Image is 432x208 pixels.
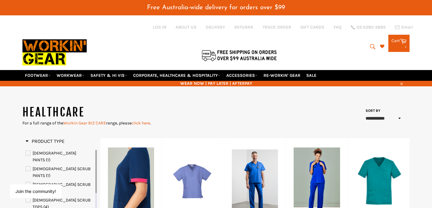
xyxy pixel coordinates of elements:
span: Free Australia-wide delivery for orders over $99 [147,4,285,11]
label: Sort by [364,108,381,113]
img: Workin Gear leaders in Workwear, Safety Boots, PPE, Uniforms. Australia's No.1 in Workwear [22,35,87,70]
a: ACCESSORIES [224,70,260,81]
a: FOOTWEAR [22,70,53,81]
a: WORKWEAR [54,70,87,81]
a: ABOUT US [176,24,196,30]
h1: HEALTHCARE [22,105,216,120]
span: 02 6280 5885 [357,25,386,29]
div: For a full range of the range, please . [22,120,216,126]
a: Email [395,25,413,30]
button: Join the community! [15,189,56,194]
a: FAQ [334,24,342,30]
a: RETURNS [234,24,253,30]
a: DELIVERY [206,24,225,30]
a: SAFETY & HI VIS [88,70,130,81]
a: CORPORATE, HEALTHCARE & HOSPITALITY [131,70,223,81]
a: LADIES PANTS [26,150,94,163]
span: Email [401,25,413,29]
h3: Product Type [26,138,65,144]
a: SALE [304,70,319,81]
a: 02 6280 5885 [351,25,386,29]
img: Flat $9.95 shipping Australia wide [201,49,278,62]
a: Log in [153,25,166,30]
span: 1 [405,44,406,49]
span: (1) [46,157,50,163]
a: LADIES SCRUB PANTS [26,166,94,179]
span: [DEMOGRAPHIC_DATA] PANTS [33,151,76,163]
a: TRACK ORDER [263,24,291,30]
span: [DEMOGRAPHIC_DATA] SCRUB TOP [33,182,91,194]
a: Workin Gear BIZ CARE [63,120,106,126]
a: GIFT CARDS [300,24,324,30]
a: Cart 1 [388,35,410,52]
span: (1) [46,173,50,178]
span: [DEMOGRAPHIC_DATA] SCRUB PANTS [33,166,91,178]
a: LADIES SCRUB TOP [26,181,94,195]
a: click here [132,120,150,126]
span: WEAR NOW | PAY LATER | AFTERPAY [22,80,410,86]
a: RE-WORKIN' GEAR [261,70,303,81]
